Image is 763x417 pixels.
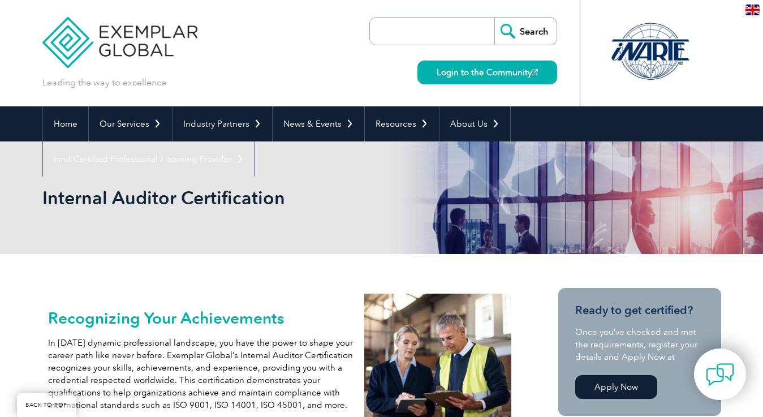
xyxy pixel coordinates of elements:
[43,106,88,141] a: Home
[42,76,166,89] p: Leading the way to excellence
[42,187,477,209] h1: Internal Auditor Certification
[365,106,439,141] a: Resources
[417,61,557,84] a: Login to the Community
[532,69,538,75] img: open_square.png
[173,106,272,141] a: Industry Partners
[48,309,354,327] h2: Recognizing Your Achievements
[89,106,172,141] a: Our Services
[43,141,255,177] a: Find Certified Professional / Training Provider
[494,18,557,45] input: Search
[273,106,364,141] a: News & Events
[439,106,510,141] a: About Us
[48,337,354,411] p: In [DATE] dynamic professional landscape, you have the power to shape your career path like never...
[17,393,76,417] a: BACK TO TOP
[575,326,704,363] p: Once you’ve checked and met the requirements, register your details and Apply Now at
[706,360,734,389] img: contact-chat.png
[745,5,760,15] img: en
[575,303,704,317] h3: Ready to get certified?
[575,375,657,399] a: Apply Now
